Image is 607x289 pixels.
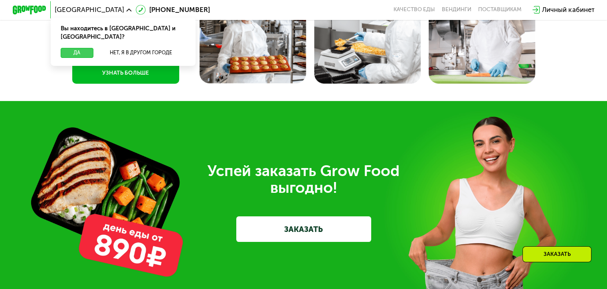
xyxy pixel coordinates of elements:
div: Личный кабинет [542,5,594,15]
a: ЗАКАЗАТЬ [236,216,371,241]
div: поставщикам [478,6,522,13]
div: Успей заказать Grow Food выгодно! [67,162,540,196]
a: Вендинги [442,6,471,13]
a: УЗНАТЬ БОЛЬШЕ [72,62,179,84]
button: Нет, я в другом городе [97,48,186,58]
div: Заказать [522,246,591,262]
div: Вы находитесь в [GEOGRAPHIC_DATA] и [GEOGRAPHIC_DATA]? [51,18,196,48]
a: Качество еды [393,6,435,13]
a: [PHONE_NUMBER] [136,5,210,15]
button: Да [61,48,93,58]
span: [GEOGRAPHIC_DATA] [55,6,124,13]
